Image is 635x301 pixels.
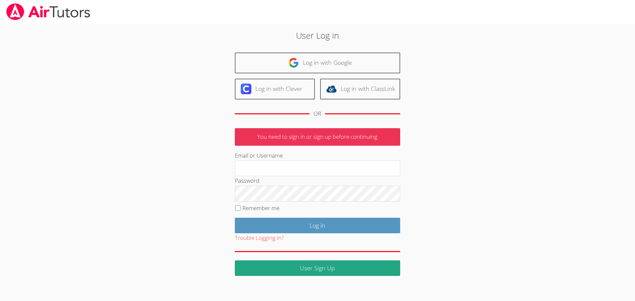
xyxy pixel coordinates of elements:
label: Email or Username [235,152,283,159]
button: Trouble Logging In? [235,233,284,243]
img: google-logo-50288ca7cdecda66e5e0955fdab243c47b7ad437acaf1139b6f446037453330a.svg [288,57,299,68]
h2: User Log in [146,29,489,42]
img: classlink-logo-d6bb404cc1216ec64c9a2012d9dc4662098be43eaf13dc465df04b49fa7ab582.svg [326,84,337,94]
a: Log in with ClassLink [320,79,400,99]
a: Log in with Clever [235,79,315,99]
p: You need to sign in or sign up before continuing [235,128,400,146]
div: OR [314,109,321,119]
label: Password [235,177,259,184]
input: Log in [235,218,400,233]
a: Log in with Google [235,53,400,73]
label: Remember me [242,204,279,212]
img: clever-logo-6eab21bc6e7a338710f1a6ff85c0baf02591cd810cc4098c63d3a4b26e2feb20.svg [241,84,251,94]
img: airtutors_banner-c4298cdbf04f3fff15de1276eac7730deb9818008684d7c2e4769d2f7ddbe033.png [6,3,91,20]
a: User Sign Up [235,260,400,276]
